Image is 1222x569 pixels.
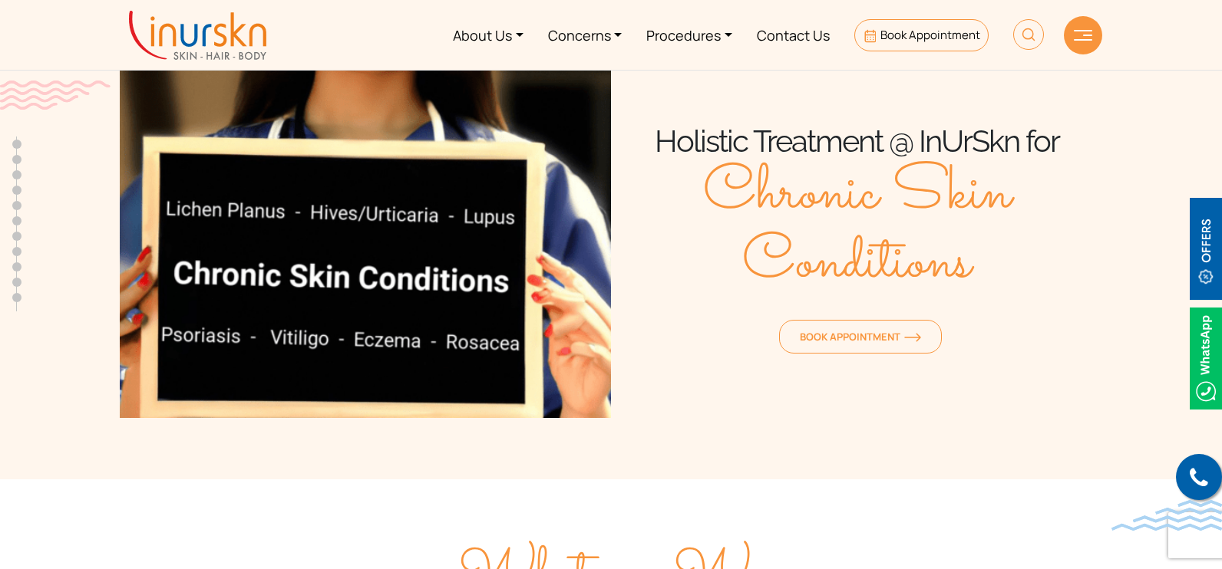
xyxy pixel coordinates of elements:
img: bluewave [1111,500,1222,531]
img: Banner Image [120,61,611,418]
a: Procedures [634,6,745,64]
div: Holistic Treatment @ InUrSkn for [611,122,1102,160]
img: orange-arrow [904,333,921,342]
a: Book Appointment [854,19,989,51]
a: Concerns [536,6,635,64]
img: offerBt [1190,198,1222,300]
a: Contact Us [745,6,842,64]
img: hamLine.svg [1074,30,1092,41]
span: Book Appointment [880,27,980,43]
a: Book Appointmentorange-arrow [779,320,942,354]
a: Whatsappicon [1190,349,1222,366]
a: About Us [441,6,536,64]
img: HeaderSearch [1013,19,1044,50]
img: Whatsappicon [1190,308,1222,409]
span: Book Appointment [800,330,921,344]
h1: Chronic Skin Conditions [611,160,1102,298]
img: inurskn-logo [129,11,266,60]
